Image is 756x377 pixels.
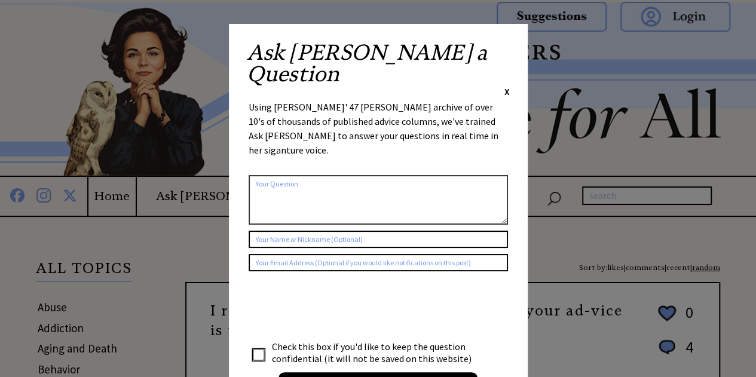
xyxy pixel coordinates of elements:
[249,231,508,248] input: Your Name or Nickname (Optional)
[249,283,430,330] iframe: reCAPTCHA
[247,42,510,85] h2: Ask [PERSON_NAME] a Question
[271,340,483,365] td: Check this box if you'd like to keep the question confidential (it will not be saved on this webs...
[249,254,508,271] input: Your Email Address (Optional if you would like notifications on this post)
[249,100,508,169] div: Using [PERSON_NAME]' 47 [PERSON_NAME] archive of over 10's of thousands of published advice colum...
[504,85,510,97] span: X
